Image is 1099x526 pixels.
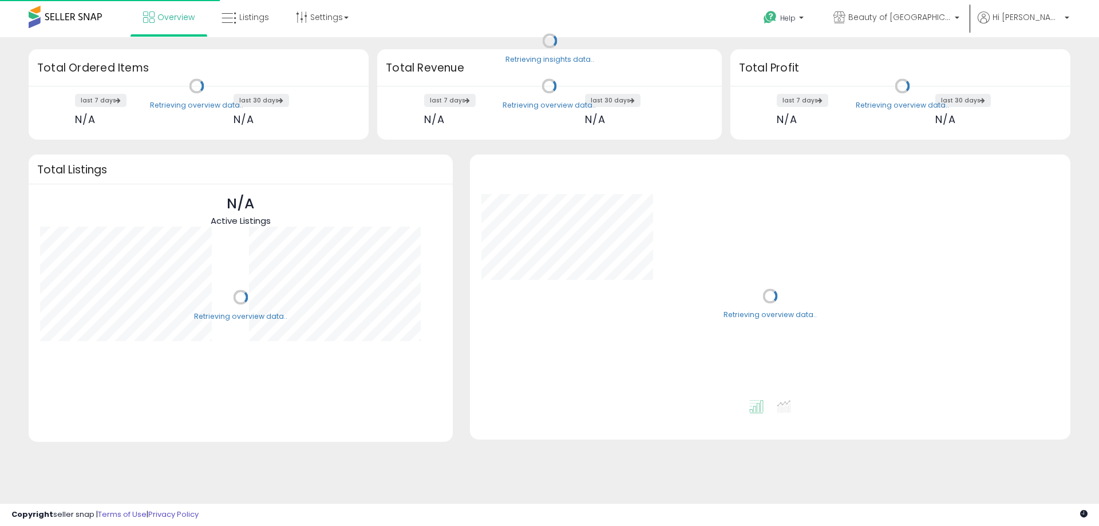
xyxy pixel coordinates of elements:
[11,509,199,520] div: seller snap | |
[856,100,949,110] div: Retrieving overview data..
[978,11,1069,37] a: Hi [PERSON_NAME]
[763,10,777,25] i: Get Help
[993,11,1061,23] span: Hi [PERSON_NAME]
[503,100,596,110] div: Retrieving overview data..
[98,509,147,520] a: Terms of Use
[848,11,951,23] span: Beauty of [GEOGRAPHIC_DATA]
[724,310,817,321] div: Retrieving overview data..
[239,11,269,23] span: Listings
[11,509,53,520] strong: Copyright
[157,11,195,23] span: Overview
[148,509,199,520] a: Privacy Policy
[194,311,287,322] div: Retrieving overview data..
[780,13,796,23] span: Help
[150,100,243,110] div: Retrieving overview data..
[754,2,815,37] a: Help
